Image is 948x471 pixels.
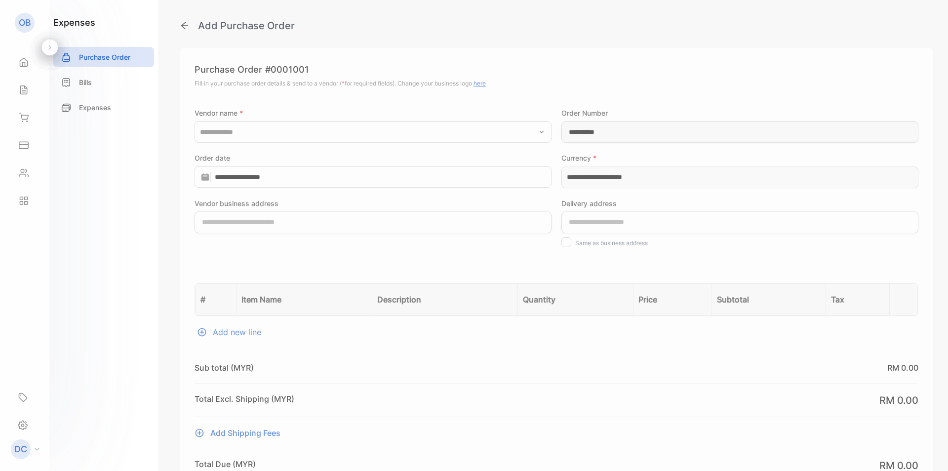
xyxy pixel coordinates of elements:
p: Expenses [79,102,111,113]
a: Purchase Order [53,47,154,67]
label: Currency [561,153,918,163]
p: Total Due (MYR) [195,458,256,470]
th: Price [633,284,712,315]
label: Vendor business address [195,198,552,209]
label: Order Number [561,108,918,118]
span: here [474,80,486,87]
a: Bills [53,72,154,92]
p: Bills [79,77,92,87]
label: Delivery address [561,198,918,209]
a: Expenses [53,97,154,118]
iframe: LiveChat chat widget [907,429,948,471]
label: Order date [195,153,552,163]
th: Subtotal [712,284,826,315]
span: Add Shipping Fees [210,427,280,439]
th: Description [372,284,518,315]
span: Change your business logo [397,80,486,87]
p: Fill in your purchase order details & send to a vendor ( for required fields). [195,79,918,88]
label: Same as business address [575,239,648,247]
th: # [196,284,237,315]
p: DC [14,443,27,456]
th: Item Name [237,284,372,315]
p: OB [19,16,31,29]
div: Add Purchase Order [198,18,295,33]
span: RM 0.00 [887,363,918,373]
th: Quantity [518,284,633,315]
span: RM 0.00 [879,394,918,406]
th: Tax [826,284,890,315]
p: Purchase Order [79,52,130,62]
span: # 0001001 [265,63,309,76]
h1: expenses [53,16,95,29]
p: Total Excl. Shipping (MYR) [195,393,294,408]
div: Add new line [195,326,918,338]
p: Purchase Order [195,63,918,76]
label: Vendor name [195,108,552,118]
p: Sub total (MYR) [195,362,254,374]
